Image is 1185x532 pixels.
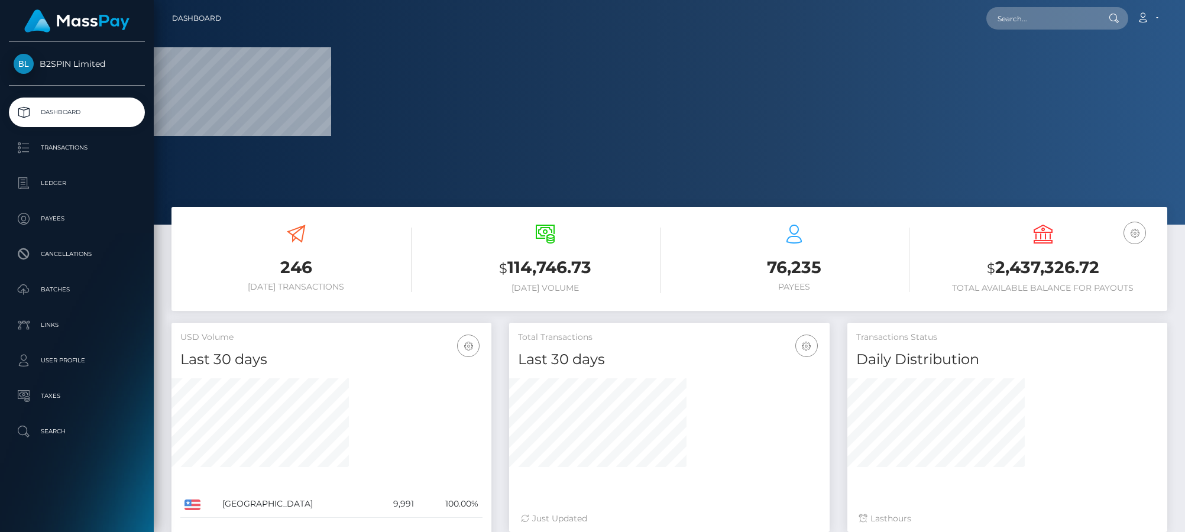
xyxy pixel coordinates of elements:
img: B2SPIN Limited [14,54,34,74]
span: B2SPIN Limited [9,59,145,69]
a: Cancellations [9,239,145,269]
p: Cancellations [14,245,140,263]
p: Search [14,423,140,440]
small: $ [987,260,995,277]
div: Last hours [859,512,1155,525]
img: US.png [184,499,200,510]
td: 9,991 [373,491,418,518]
h4: Last 30 days [518,349,820,370]
h4: Daily Distribution [856,349,1158,370]
h3: 2,437,326.72 [927,256,1158,280]
a: Payees [9,204,145,233]
p: Payees [14,210,140,228]
img: MassPay Logo [24,9,129,33]
h6: [DATE] Volume [429,283,661,293]
h6: Payees [678,282,909,292]
h5: Total Transactions [518,332,820,343]
h6: Total Available Balance for Payouts [927,283,1158,293]
h3: 114,746.73 [429,256,661,280]
h5: USD Volume [180,332,483,343]
a: Batches [9,275,145,304]
p: Ledger [14,174,140,192]
p: Links [14,316,140,334]
h3: 246 [180,256,412,279]
p: User Profile [14,352,140,369]
a: Taxes [9,381,145,411]
td: 100.00% [418,491,483,518]
a: Transactions [9,133,145,163]
a: User Profile [9,346,145,375]
h4: Last 30 days [180,349,483,370]
small: $ [499,260,507,277]
h6: [DATE] Transactions [180,282,412,292]
div: Just Updated [521,512,817,525]
a: Links [9,310,145,340]
p: Transactions [14,139,140,157]
p: Taxes [14,387,140,405]
a: Ledger [9,168,145,198]
td: [GEOGRAPHIC_DATA] [218,491,373,518]
a: Dashboard [172,6,221,31]
h5: Transactions Status [856,332,1158,343]
p: Batches [14,281,140,299]
p: Dashboard [14,103,140,121]
h3: 76,235 [678,256,909,279]
a: Dashboard [9,98,145,127]
a: Search [9,417,145,446]
input: Search... [986,7,1097,30]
